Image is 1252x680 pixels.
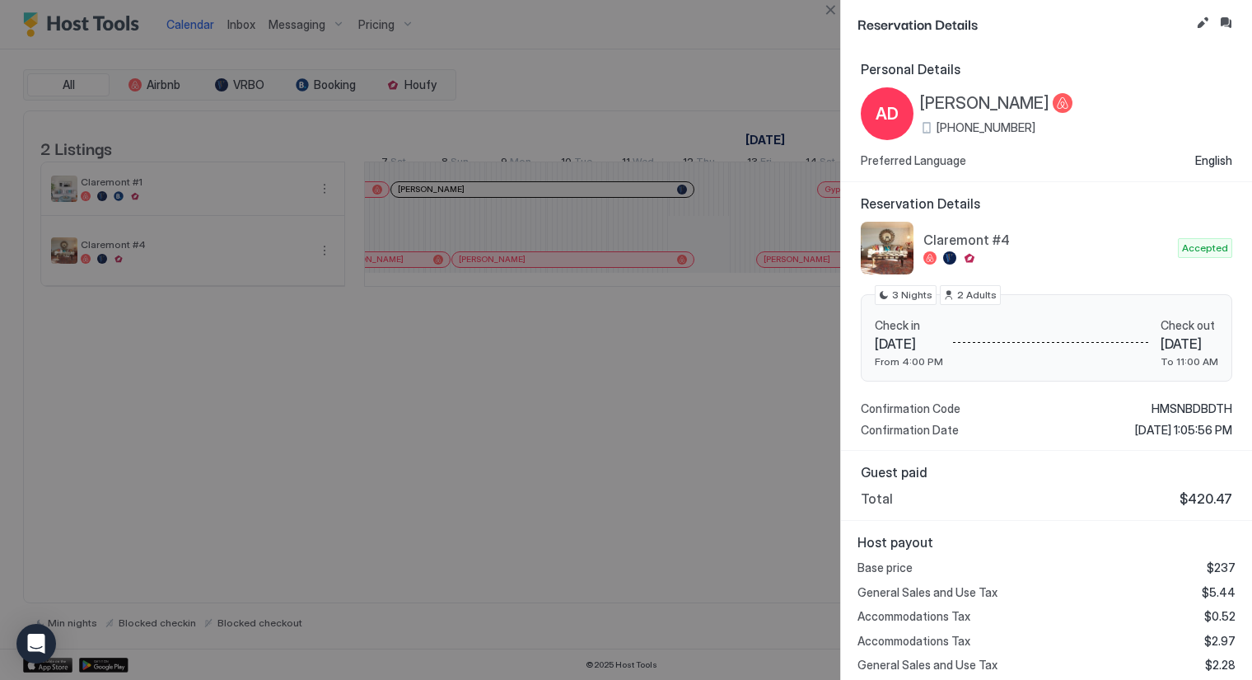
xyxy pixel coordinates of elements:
span: Total [861,490,893,507]
span: Reservation Details [861,195,1232,212]
span: [DATE] [875,335,943,352]
button: Inbox [1216,13,1236,33]
span: $5.44 [1202,585,1236,600]
span: General Sales and Use Tax [857,585,997,600]
div: listing image [861,222,913,274]
span: General Sales and Use Tax [857,658,997,673]
span: $237 [1207,560,1236,575]
span: Personal Details [861,61,1232,77]
span: 3 Nights [892,288,932,302]
div: Open Intercom Messenger [16,624,56,664]
span: Accommodations Tax [857,609,970,624]
span: Accepted [1182,241,1228,256]
span: [PERSON_NAME] [920,93,1049,114]
span: Check in [875,318,943,333]
span: [PHONE_NUMBER] [937,120,1035,135]
span: Confirmation Date [861,423,959,438]
span: From 4:00 PM [875,355,943,368]
span: [DATE] 1:05:56 PM [1135,423,1232,438]
button: Edit reservation [1193,13,1212,33]
span: Preferred Language [861,153,966,168]
span: [DATE] [1161,335,1218,352]
span: Claremont #4 [923,232,1171,248]
span: $2.28 [1205,658,1236,673]
span: AD [876,101,899,126]
span: Confirmation Code [861,401,960,416]
span: Reservation Details [857,13,1189,34]
span: HMSNBDBDTH [1152,401,1232,416]
span: 2 Adults [957,288,997,302]
span: Base price [857,560,913,575]
span: $420.47 [1180,490,1232,507]
span: To 11:00 AM [1161,355,1218,368]
span: Accommodations Tax [857,634,970,649]
span: $2.97 [1204,634,1236,649]
span: Guest paid [861,464,1232,481]
span: English [1195,153,1232,168]
span: Check out [1161,318,1218,333]
span: Host payout [857,534,1236,551]
span: $0.52 [1204,609,1236,624]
